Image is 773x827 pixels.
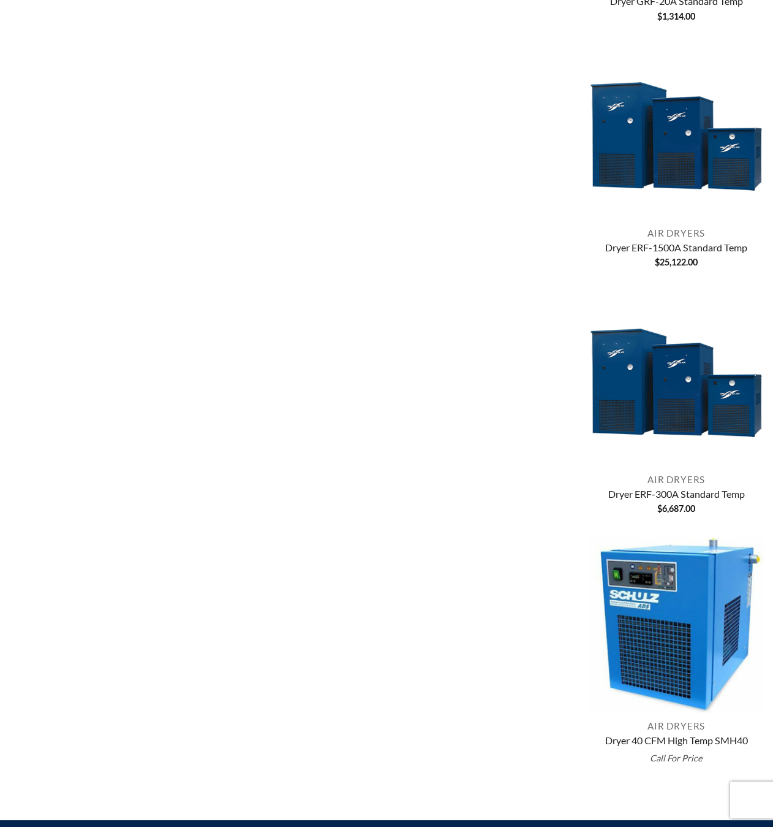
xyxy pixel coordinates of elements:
a: Dryer ERF-1500A Standard Temp [605,242,747,256]
p: Air Dryers [589,720,764,731]
bdi: 6,687.00 [657,503,695,514]
em: Call For Price [650,753,703,763]
bdi: 1,314.00 [657,11,695,21]
p: Air Dryers [589,474,764,485]
a: Dryer 40 CFM High Temp SMH40 [605,734,748,749]
img: Dryer ERF-1500A Standard Temp [589,45,764,221]
p: Air Dryers [589,227,764,238]
a: Dryer ERF-300A Standard Temp [608,488,745,503]
bdi: 25,122.00 [655,257,698,267]
span: $ [657,503,662,514]
span: $ [657,11,662,21]
span: $ [655,257,660,267]
img: Dryer ERF-300A Standard Temp [589,292,764,467]
img: Dryer 40 CFM High Temp SMH40 [589,538,764,713]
